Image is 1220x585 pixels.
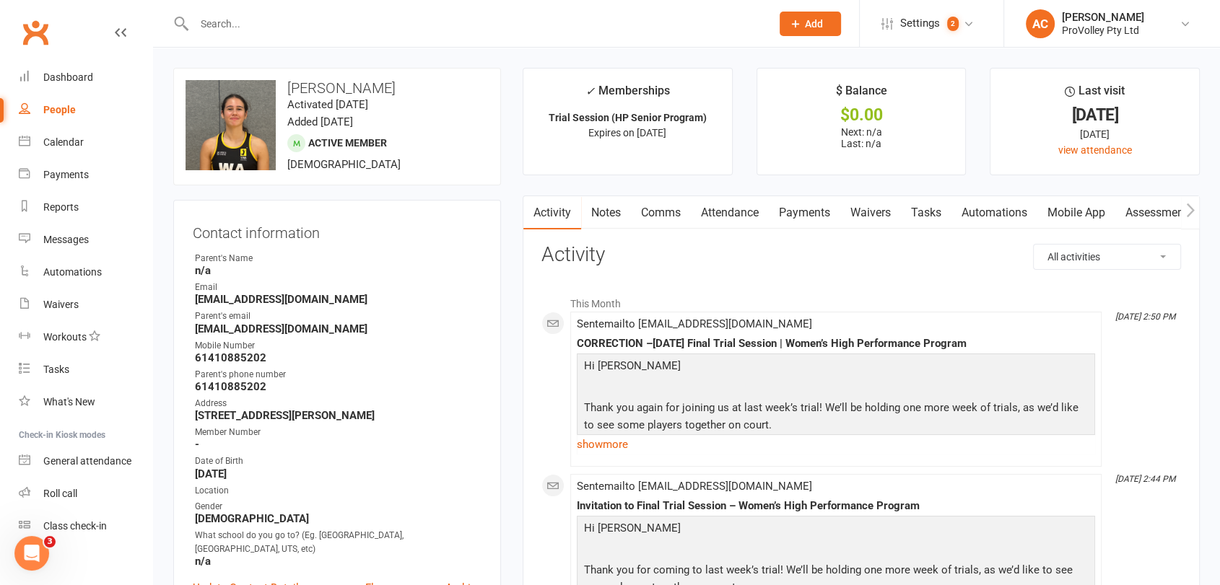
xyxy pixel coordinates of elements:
a: Workouts [19,321,152,353]
div: Roll call [43,488,77,499]
a: Attendance [691,196,769,229]
strong: [EMAIL_ADDRESS][DOMAIN_NAME] [195,322,482,335]
div: Address [195,397,482,410]
span: Settings [900,7,940,40]
span: Expires on [DATE] [588,127,666,138]
i: [DATE] 2:50 PM [1115,312,1175,322]
a: view attendance [1058,144,1132,156]
strong: 61410885202 [195,351,482,364]
a: Calendar [19,126,152,159]
a: Clubworx [17,14,53,50]
a: show more [577,434,1095,454]
div: Parent's Name [195,252,482,265]
a: Payments [769,196,840,229]
div: People [43,104,76,115]
a: Roll call [19,478,152,510]
div: [DATE] [1003,126,1186,142]
a: Payments [19,159,152,191]
li: This Month [541,289,1181,312]
div: Calendar [43,136,84,148]
a: Dashboard [19,61,152,94]
div: General attendance [43,455,131,467]
div: [DATE] [1003,107,1186,123]
p: Next: n/a Last: n/a [770,126,953,149]
button: Add [780,12,841,36]
span: [DEMOGRAPHIC_DATA] [287,158,401,171]
strong: [DEMOGRAPHIC_DATA] [195,512,482,525]
i: ✓ [585,84,595,98]
div: $0.00 [770,107,953,123]
span: Active member [308,137,387,149]
a: Notes [581,196,631,229]
div: Email [195,281,482,294]
div: Parent's phone number [195,368,482,382]
a: Tasks [19,353,152,386]
input: Search... [190,14,761,34]
div: Automations [43,266,102,278]
strong: [DATE] [195,467,482,480]
span: 3 [44,536,56,547]
a: Waivers [19,289,152,321]
p: Hi [PERSON_NAME] [580,357,1092,378]
div: Location [195,484,482,498]
span: Sent email to [EMAIL_ADDRESS][DOMAIN_NAME] [577,317,812,330]
h3: Activity [541,244,1181,266]
div: CORRECTION –[DATE] Final Trial Session | Women’s High Performance Program [577,338,1095,350]
div: Parent's email [195,309,482,323]
a: Assessments [1115,196,1203,229]
i: [DATE] 2:44 PM [1115,474,1175,484]
a: General attendance kiosk mode [19,445,152,478]
a: Class kiosk mode [19,510,152,542]
div: ProVolley Pty Ltd [1062,24,1144,37]
span: Sent email to [EMAIL_ADDRESS][DOMAIN_NAME] [577,480,812,493]
strong: n/a [195,264,482,277]
div: Gender [195,500,482,514]
a: Comms [631,196,691,229]
div: Class check-in [43,520,107,532]
div: [PERSON_NAME] [1062,11,1144,24]
strong: Trial Session (HP Senior Program) [549,112,707,123]
div: Date of Birth [195,454,482,468]
a: What's New [19,386,152,418]
div: Workouts [43,331,87,343]
div: Invitation to Final Trial Session – Women’s High Performance Program [577,500,1095,512]
a: Activity [523,196,581,229]
strong: [EMAIL_ADDRESS][DOMAIN_NAME] [195,293,482,306]
div: Member Number [195,426,482,439]
div: Waivers [43,299,79,310]
div: What school do you go to? (Eg. [GEOGRAPHIC_DATA], [GEOGRAPHIC_DATA], UTS, etc) [195,529,482,556]
div: Payments [43,169,89,180]
iframe: Intercom live chat [14,536,49,571]
time: Activated [DATE] [287,98,368,111]
strong: 61410885202 [195,380,482,393]
h3: Contact information [193,219,482,241]
p: Thank you again for joining us at last week’s trial! We’ll be holding one more week of trials, as... [580,399,1092,437]
a: Automations [19,256,152,289]
img: image1757327777.png [186,80,276,170]
div: Memberships [585,82,670,108]
div: What's New [43,396,95,408]
strong: n/a [195,555,482,568]
h3: [PERSON_NAME] [186,80,489,96]
div: Mobile Number [195,339,482,353]
div: $ Balance [835,82,886,107]
p: Hi [PERSON_NAME] [580,519,1092,540]
a: Mobile App [1037,196,1115,229]
span: Add [805,18,823,30]
time: Added [DATE] [287,115,353,128]
div: Reports [43,201,79,213]
a: Messages [19,224,152,256]
a: Automations [951,196,1037,229]
div: Dashboard [43,71,93,83]
a: Tasks [901,196,951,229]
a: People [19,94,152,126]
div: Last visit [1065,82,1125,107]
a: Waivers [840,196,901,229]
div: AC [1026,9,1055,38]
strong: [STREET_ADDRESS][PERSON_NAME] [195,409,482,422]
div: Messages [43,234,89,245]
strong: - [195,438,482,451]
span: 2 [947,17,959,31]
div: Tasks [43,364,69,375]
a: Reports [19,191,152,224]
